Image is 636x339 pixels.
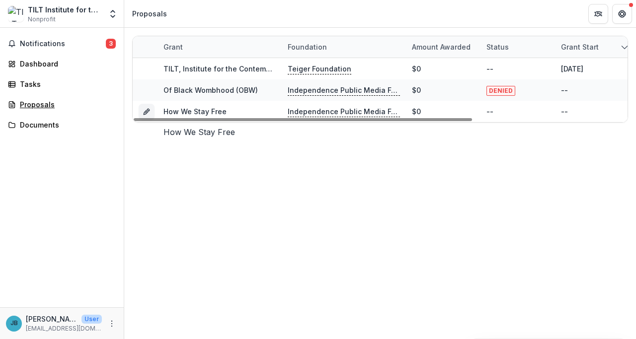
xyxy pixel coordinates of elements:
[26,324,102,333] p: [EMAIL_ADDRESS][DOMAIN_NAME]
[132,8,167,19] div: Proposals
[139,104,155,120] button: Grant 92a2cd11-73f4-4340-8a1d-a66f61ada054
[158,42,189,52] div: Grant
[128,6,171,21] nav: breadcrumb
[288,85,400,96] p: Independence Public Media Foundation
[4,56,120,72] a: Dashboard
[412,85,421,95] div: $0
[588,4,608,24] button: Partners
[480,42,515,52] div: Status
[158,36,282,58] div: Grant
[4,96,120,113] a: Proposals
[282,42,333,52] div: Foundation
[486,64,493,74] div: --
[163,86,258,94] a: Of Black Wombhood (OBW)
[555,42,605,52] div: Grant start
[480,36,555,58] div: Status
[20,79,112,89] div: Tasks
[555,36,630,58] div: Grant start
[26,314,78,324] p: [PERSON_NAME]
[28,4,102,15] div: TILT Institute for the Contemporary Image
[288,64,351,74] p: Teiger Foundation
[163,65,312,73] a: TILT, Institute for the Contemporary Image
[561,106,568,117] div: --
[406,36,480,58] div: Amount awarded
[4,117,120,133] a: Documents
[288,106,400,117] p: Independence Public Media Foundation
[282,36,406,58] div: Foundation
[106,4,120,24] button: Open entity switcher
[106,39,116,49] span: 3
[20,59,112,69] div: Dashboard
[106,318,118,330] button: More
[81,315,102,324] p: User
[28,15,56,24] span: Nonprofit
[406,42,477,52] div: Amount awarded
[486,86,515,96] span: DENIED
[20,40,106,48] span: Notifications
[163,107,227,116] a: How We Stay Free
[412,106,421,117] div: $0
[412,64,421,74] div: $0
[486,106,493,117] div: --
[561,85,568,95] div: --
[10,320,18,327] div: James Britt
[8,6,24,22] img: TILT Institute for the Contemporary Image
[621,43,629,51] svg: sorted descending
[4,76,120,92] a: Tasks
[4,36,120,52] button: Notifications3
[20,120,112,130] div: Documents
[20,99,112,110] div: Proposals
[612,4,632,24] button: Get Help
[561,64,583,74] div: [DATE]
